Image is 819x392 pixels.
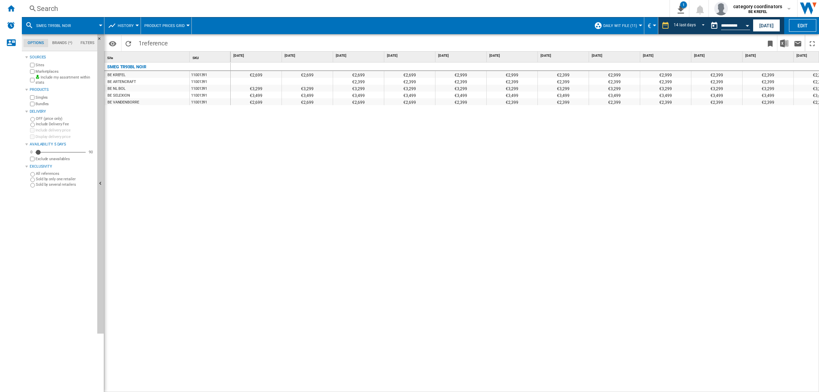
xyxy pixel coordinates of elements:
button: md-calendar [707,19,721,32]
span: Product prices grid [144,24,185,28]
span: Daily WIT File (11) [603,24,637,28]
input: Include Delivery Fee [30,123,35,127]
span: [DATE] [387,53,434,58]
div: €3,299 [333,85,384,92]
span: [DATE] [489,53,536,58]
label: Display delivery price [35,134,95,139]
div: [DATE] [590,52,640,60]
div: Site Sort None [106,52,189,62]
div: [DATE] [744,52,793,60]
div: €2,699 [333,98,384,105]
div: €3,499 [589,92,640,98]
div: €2,399 [487,98,537,105]
div: 11001391 [190,71,230,78]
button: Download in Excel [777,35,791,51]
div: €3,499 [487,92,537,98]
div: SKU Sort None [191,52,230,62]
img: excel-24x24.png [780,39,788,47]
input: Sold by several retailers [30,183,35,187]
div: [DATE] [283,52,333,60]
span: [DATE] [745,53,792,58]
span: [DATE] [233,53,280,58]
div: 11001391 [190,85,230,92]
div: €2,999 [487,71,537,78]
span: [DATE] [336,53,383,58]
div: Daily WIT File (11) [594,17,641,34]
div: €3,499 [282,92,333,98]
span: reference [142,40,168,47]
img: alerts-logo.svg [7,21,15,29]
div: €2,399 [691,98,742,105]
label: Include my assortment within stats [35,75,95,85]
input: All references [30,172,35,177]
div: 1 [680,1,687,8]
div: €3,499 [640,92,691,98]
label: Sold by several retailers [36,182,95,187]
button: Product prices grid [144,17,188,34]
div: € [648,17,655,34]
div: €2,399 [384,78,435,85]
div: €2,699 [333,71,384,78]
div: SMEG TR93BL NOIR [25,17,101,34]
div: €3,499 [691,92,742,98]
div: 11001391 [190,92,230,98]
div: €3,299 [384,85,435,92]
div: €2,399 [589,98,640,105]
div: €3,299 [435,85,486,92]
md-menu: Currency [644,17,658,34]
div: €3,499 [435,92,486,98]
span: [DATE] [438,53,485,58]
div: €3,499 [538,92,589,98]
button: Options [106,37,119,50]
input: Marketplaces [30,69,34,74]
div: BE VANDENBORRE [107,99,139,106]
span: History [118,24,134,28]
div: €2,999 [589,71,640,78]
div: €2,699 [384,98,435,105]
div: €3,499 [743,92,793,98]
input: Singles [30,95,34,100]
div: [DATE] [334,52,384,60]
div: 90 [87,150,95,155]
button: Maximize [805,35,819,51]
div: €3,299 [282,85,333,92]
md-tab-item: Filters [76,39,99,47]
div: €2,399 [538,78,589,85]
label: OFF (price only) [36,116,95,121]
button: [DATE] [753,19,780,32]
div: €2,399 [743,78,793,85]
button: Hide [97,34,104,334]
div: €3,299 [640,85,691,92]
span: Site [107,56,113,60]
div: BE SELEXION [107,92,130,99]
div: Availability 5 Days [30,142,95,147]
div: €2,399 [487,78,537,85]
input: OFF (price only) [30,117,35,122]
span: [DATE] [694,53,741,58]
div: History [108,17,137,34]
label: Marketplaces [35,69,95,74]
div: €2,399 [691,71,742,78]
div: This report is based on a date in the past. [707,17,751,34]
div: €2,399 [435,78,486,85]
span: category coordinators [733,3,782,10]
div: €2,399 [743,71,793,78]
input: Bundles [30,102,34,106]
div: €2,399 [640,78,691,85]
md-slider: Availability [35,149,86,156]
img: profile.jpg [714,2,728,15]
div: €3,299 [487,85,537,92]
div: €2,399 [640,98,691,105]
div: €3,299 [231,85,282,92]
div: €2,699 [282,98,333,105]
input: Sites [30,63,34,67]
img: mysite-bg-18x18.png [35,75,40,79]
div: €2,699 [231,71,282,78]
button: Hide [97,34,105,46]
b: BE KREFEL [748,10,767,14]
div: €2,699 [282,71,333,78]
div: 0 [29,150,34,155]
div: €3,299 [589,85,640,92]
div: €2,999 [640,71,691,78]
